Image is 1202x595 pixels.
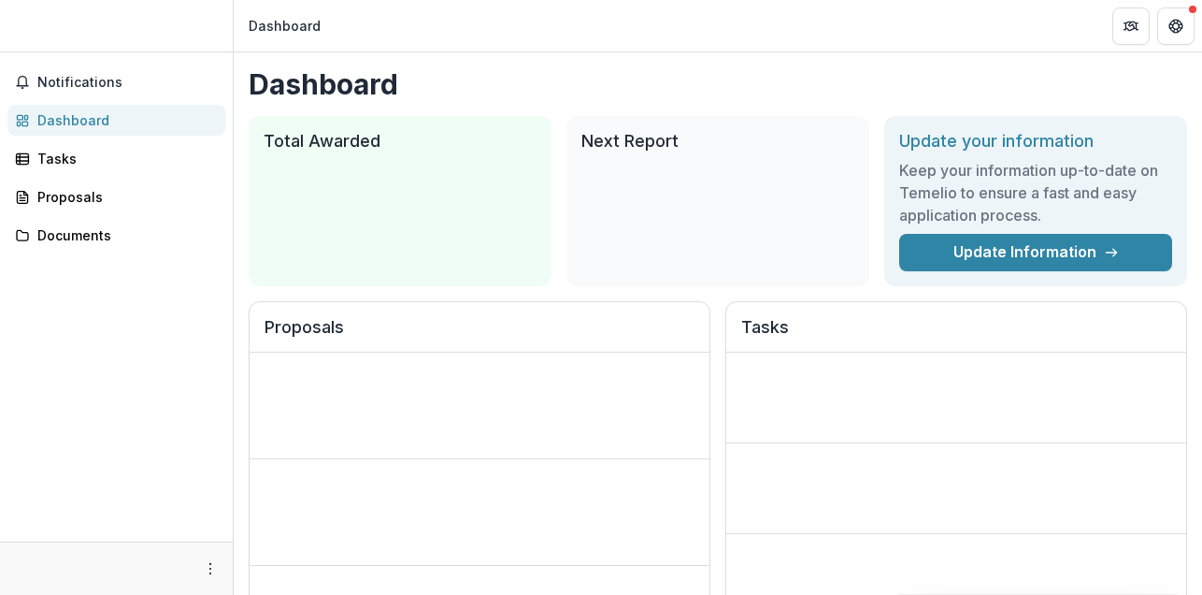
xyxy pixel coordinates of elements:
button: Notifications [7,67,225,97]
a: Proposals [7,181,225,212]
a: Tasks [7,143,225,174]
div: Tasks [37,149,210,168]
h1: Dashboard [249,67,1187,101]
div: Proposals [37,187,210,207]
a: Dashboard [7,105,225,136]
button: Partners [1112,7,1150,45]
button: Get Help [1157,7,1195,45]
h2: Proposals [265,317,694,353]
span: Notifications [37,75,218,91]
h2: Total Awarded [264,131,537,152]
div: Documents [37,225,210,245]
div: Dashboard [37,110,210,130]
h2: Tasks [741,317,1171,353]
div: Dashboard [249,16,321,36]
h2: Update your information [899,131,1172,152]
a: Documents [7,220,225,251]
h3: Keep your information up-to-date on Temelio to ensure a fast and easy application process. [899,159,1172,226]
a: Update Information [899,234,1172,271]
h2: Next Report [581,131,854,152]
button: More [199,558,222,580]
nav: breadcrumb [241,12,328,39]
